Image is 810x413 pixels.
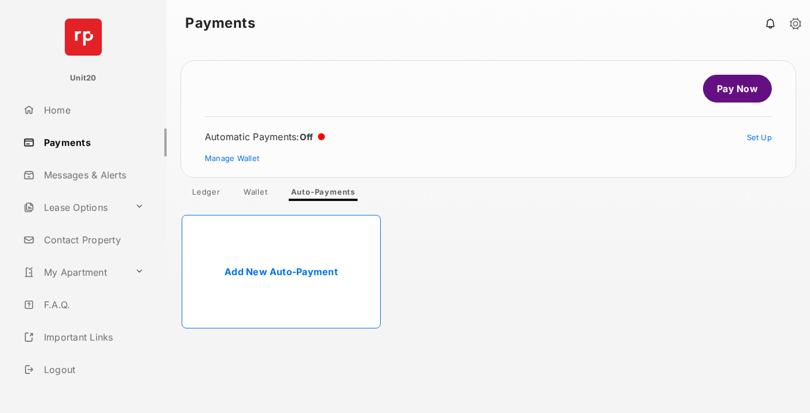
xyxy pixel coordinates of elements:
[205,131,325,142] div: Automatic Payments :
[182,215,381,328] a: Add New Auto-Payment
[19,323,149,351] a: Important Links
[19,96,167,124] a: Home
[300,131,314,142] span: Off
[185,16,255,30] strong: Payments
[19,193,130,221] a: Lease Options
[282,187,365,201] a: Auto-Payments
[205,153,259,163] a: Manage Wallet
[70,72,97,84] p: Unit20
[19,258,130,286] a: My Apartment
[183,187,230,201] a: Ledger
[234,187,277,201] a: Wallet
[19,291,167,319] a: F.A.Q.
[19,161,167,189] a: Messages & Alerts
[19,226,167,254] a: Contact Property
[65,19,102,56] img: svg+xml;base64,PHN2ZyB4bWxucz0iaHR0cDovL3d3dy53My5vcmcvMjAwMC9zdmciIHdpZHRoPSI2NCIgaGVpZ2h0PSI2NC...
[19,129,167,156] a: Payments
[747,133,772,142] a: Set Up
[19,356,167,383] a: Logout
